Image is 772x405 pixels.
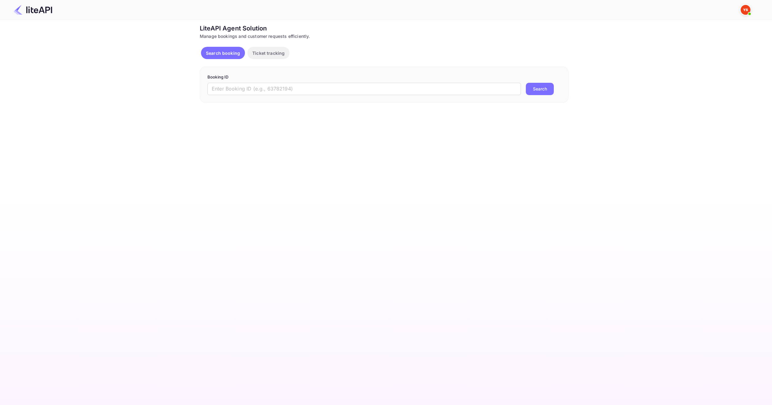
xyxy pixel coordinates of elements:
div: LiteAPI Agent Solution [200,24,569,33]
img: Yandex Support [741,5,750,15]
p: Booking ID [207,74,561,80]
input: Enter Booking ID (e.g., 63782194) [207,83,521,95]
div: Manage bookings and customer requests efficiently. [200,33,569,39]
p: Ticket tracking [252,50,285,56]
button: Search [526,83,554,95]
img: LiteAPI Logo [14,5,52,15]
p: Search booking [206,50,240,56]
